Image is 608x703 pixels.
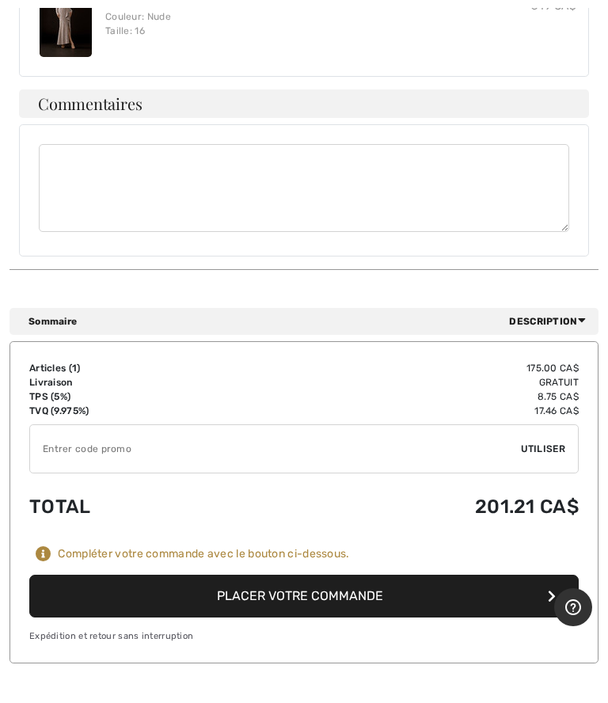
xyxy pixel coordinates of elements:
iframe: Ouvre un widget dans lequel vous pouvez trouver plus d’informations [554,588,592,628]
td: Articles ( ) [29,361,234,375]
td: Total [29,480,234,534]
button: Placer votre commande [29,575,579,617]
textarea: Commentaires [39,144,569,232]
span: Utiliser [521,442,565,456]
td: Gratuit [234,375,579,389]
td: TPS (5%) [29,389,234,404]
td: 201.21 CA$ [234,480,579,534]
td: TVQ (9.975%) [29,404,234,418]
td: 175.00 CA$ [234,361,579,375]
td: Livraison [29,375,234,389]
div: Compléter votre commande avec le bouton ci-dessous. [58,547,349,561]
span: 1 [72,363,77,374]
h4: Commentaires [19,89,589,118]
td: 17.46 CA$ [234,404,579,418]
div: Couleur: Nude Taille: 16 [105,9,429,38]
div: Sommaire [28,314,592,329]
div: Expédition et retour sans interruption [29,630,579,644]
input: Code promo [30,425,521,473]
td: 8.75 CA$ [234,389,579,404]
span: Description [509,314,592,329]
